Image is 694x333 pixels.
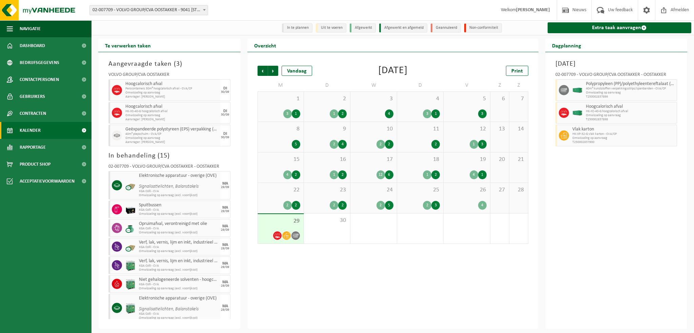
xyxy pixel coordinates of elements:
h2: Te verwerken taken [98,39,158,52]
td: D [397,79,444,91]
td: Z [509,79,528,91]
div: 29/09 [221,228,229,232]
span: 10 [354,125,393,133]
span: T250002837899 [586,95,675,99]
div: 29/09 [221,284,229,288]
div: 2 [385,140,393,149]
span: KGA Colli - CVA [139,189,219,193]
strong: [PERSON_NAME] [516,7,550,13]
span: Bedrijfsgegevens [20,54,59,71]
span: Omwisseling op aanvraag (excl. voorrijkost) [139,249,219,253]
span: 4 [401,95,440,103]
span: Omwisseling op aanvraag (excl. voorrijkost) [139,231,219,235]
div: 2 [338,109,347,118]
span: Omwisseling op aanvraag [586,113,675,118]
li: In te plannen [282,23,312,33]
div: 1 [292,109,300,118]
div: 29/09 [221,266,229,269]
span: 02-007709 - VOLVO GROUP/CVA OOSTAKKER - 9041 OOSTAKKER, SMALLEHEERWEG 31 [90,5,208,15]
h3: In behandeling ( ) [108,151,230,161]
div: 29/09 [221,210,229,213]
div: 30/09 [221,136,229,139]
div: 2 [330,140,338,149]
td: M [258,79,304,91]
div: 29/09 [221,247,229,250]
span: 2 [307,95,347,103]
img: PB-CU [125,180,136,190]
div: 30/09 [221,90,229,94]
div: DI [223,109,227,113]
span: Omwisseling op aanvraag (excl. voorrijkost) [139,287,219,291]
span: 11 [401,125,440,133]
img: PB-CU [125,242,136,252]
td: Z [490,79,509,91]
span: T250002837898 [586,118,675,122]
span: 3 [176,61,180,67]
div: 6 [385,170,393,179]
div: VOLVO GROUP/CVA OOSTAKKER [108,72,230,79]
span: 15 [261,156,300,163]
td: W [350,79,397,91]
span: Aanvrager: [PERSON_NAME] [125,118,219,122]
div: 2 [283,201,292,210]
div: 02-007709 - VOLVO GROUP/CVA OOSTAKKER - OOSTAKKER [108,164,230,171]
div: 5 [385,201,393,210]
span: Elektronische apparatuur - overige (OVE) [139,173,219,179]
span: 40m³ piepschuim - CVA/CP [125,132,219,136]
li: Afgewerkt [350,23,376,33]
span: 13 [494,125,506,133]
div: MA [222,224,228,228]
span: Perscontainers 30m³ hoogcalorisch afval - CVA/CP [125,87,219,91]
span: Kalender [20,122,41,139]
span: Gebruikers [20,88,45,105]
span: HK-XC-40-G hoogcalorisch afval [125,109,219,113]
span: KGA Colli - CVA [139,312,219,316]
div: 5 [292,140,300,149]
span: Omwisseling op aanvraag [125,113,219,118]
h2: Overzicht [247,39,283,52]
div: 2 [376,140,385,149]
span: KGA Colli - CVA [139,264,219,268]
span: 15 [160,152,167,159]
li: Afgewerkt en afgemeld [379,23,427,33]
span: Omwisseling op aanvraag [125,91,219,95]
span: 28 [513,186,525,194]
span: HK-XP-32-G vlak karton - CVA/CP [572,132,675,136]
span: KGA Colli - CVA [139,208,219,212]
span: 8 [261,125,300,133]
div: 4 [385,109,393,118]
div: 1 [423,170,431,179]
span: 25 [401,186,440,194]
div: 2 [376,201,385,210]
span: Omwisseling op aanvraag (excl. voorrijkost) [139,212,219,216]
span: Verf, lak, vernis, lijm en inkt, industrieel in kleinverpakking [139,240,219,245]
span: 7 [513,95,525,103]
span: HK-XC-40-G hoogcalorisch afval [586,109,675,113]
div: MA [222,262,228,266]
div: 30/09 [221,113,229,117]
div: 4 [338,140,347,149]
div: 29/09 [221,308,229,312]
span: Print [511,68,523,74]
img: PB-LB-0680-HPE-BK-11 [125,204,136,214]
img: PB-HB-1400-HPE-GN-11 [125,260,136,271]
div: 4 [283,170,292,179]
span: Dashboard [20,37,45,54]
div: 02-007709 - VOLVO GROUP/CVA OOSTAKKER - OOSTAKKER [555,72,677,79]
div: 4 [470,170,478,179]
div: 2 [330,201,338,210]
td: D [304,79,350,91]
span: 16 [307,156,347,163]
div: DI [223,86,227,90]
div: MA [222,280,228,284]
div: 3 [283,109,292,118]
span: 27 [494,186,506,194]
li: Geannuleerd [431,23,461,33]
span: Hoogcalorisch afval [125,81,219,87]
iframe: chat widget [3,318,113,333]
span: Geëxpandeerde polystyreen (EPS) verpakking (< 1 m² per stuk), recycleerbaar [125,127,219,132]
span: Omwisseling op aanvraag [572,136,675,140]
div: 2 [423,201,431,210]
h3: [DATE] [555,59,677,69]
span: Acceptatievoorwaarden [20,173,75,190]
